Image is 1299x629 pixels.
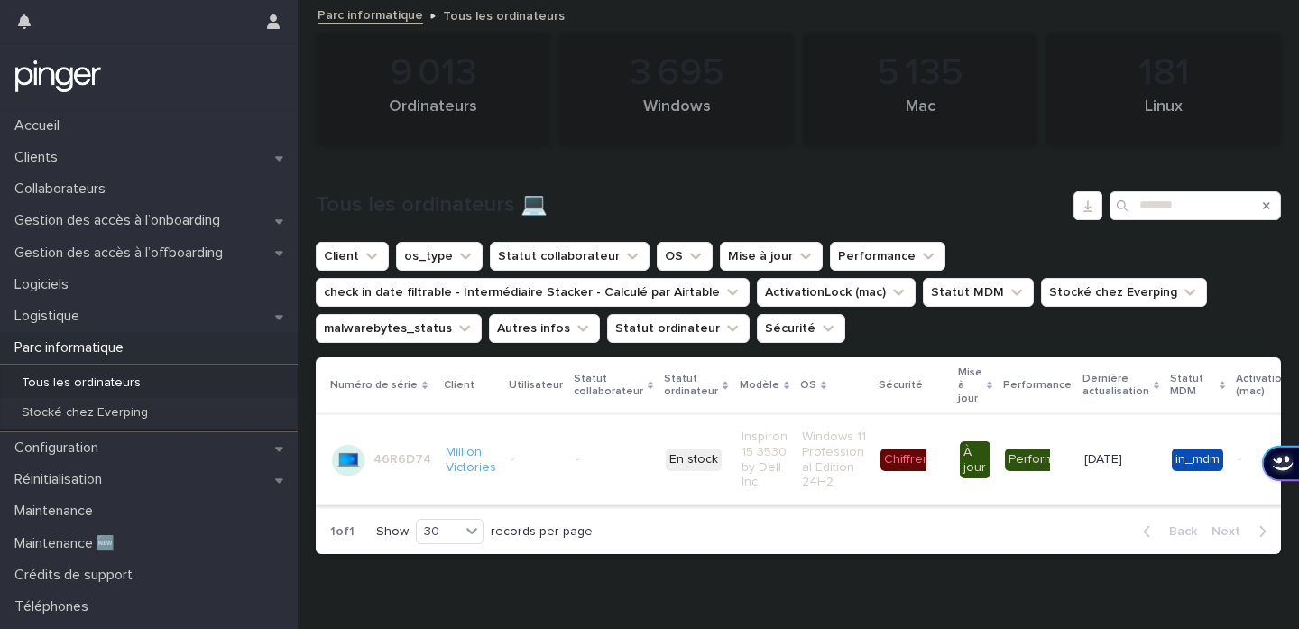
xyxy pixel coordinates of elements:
[880,449,955,471] div: Chiffrement
[757,314,845,343] button: Sécurité
[346,97,520,135] div: Ordinateurs
[7,180,120,198] p: Collaborateurs
[14,59,102,95] img: mTgBEunGTSyRkCgitkcU
[7,117,74,134] p: Accueil
[1204,523,1281,540] button: Next
[1170,369,1215,402] p: Statut MDM
[590,51,763,96] div: 3 695
[830,242,945,271] button: Performance
[800,375,816,395] p: OS
[757,278,916,307] button: ActivationLock (mac)
[376,524,409,540] p: Show
[316,242,389,271] button: Client
[1110,191,1281,220] input: Search
[509,375,563,395] p: Utilisateur
[923,278,1034,307] button: Statut MDM
[446,445,496,476] a: Million Victories
[607,314,750,343] button: Statut ordinateur
[666,449,722,471] div: En stock
[316,314,482,343] button: malwarebytes_status
[7,567,147,584] p: Crédits de support
[7,503,107,520] p: Maintenance
[834,51,1007,96] div: 5 135
[574,369,643,402] p: Statut collaborateur
[7,245,237,262] p: Gestion des accès à l’offboarding
[802,430,866,490] p: Windows 11 Professional Edition 24H2
[443,5,565,24] p: Tous les ordinateurs
[1211,525,1251,538] span: Next
[7,339,138,356] p: Parc informatique
[7,149,72,166] p: Clients
[444,375,474,395] p: Client
[316,278,750,307] button: check in date filtrable - Intermédiaire Stacker - Calculé par Airtable
[1077,97,1250,135] div: Linux
[316,510,369,554] p: 1 of 1
[590,97,763,135] div: Windows
[511,452,561,467] p: -
[316,192,1066,218] h1: Tous les ordinateurs 💻
[489,314,600,343] button: Autres infos
[1172,449,1223,471] div: in_mdm
[7,276,83,293] p: Logiciels
[396,242,483,271] button: os_type
[490,242,649,271] button: Statut collaborateur
[1158,525,1197,538] span: Back
[7,439,113,457] p: Configuration
[7,598,103,615] p: Téléphones
[7,308,94,325] p: Logistique
[1077,51,1250,96] div: 181
[664,369,718,402] p: Statut ordinateur
[657,242,713,271] button: OS
[7,471,116,488] p: Réinitialisation
[740,375,779,395] p: Modèle
[1041,278,1207,307] button: Stocké chez Everping
[7,535,129,552] p: Maintenance 🆕
[1082,369,1149,402] p: Dernière actualisation
[417,523,460,541] div: 30
[576,452,640,467] p: -
[1005,449,1076,471] div: Performant
[958,363,982,409] p: Mise à jour
[7,405,162,421] p: Stocké chez Everping
[1084,449,1126,467] p: [DATE]
[491,524,593,540] p: records per page
[960,441,990,479] div: À jour
[742,430,788,490] p: Inspiron 15 3530 by Dell Inc.
[7,212,235,229] p: Gestion des accès à l’onboarding
[7,375,155,391] p: Tous les ordinateurs
[720,242,823,271] button: Mise à jour
[346,51,520,96] div: 9 013
[318,4,423,24] a: Parc informatique
[834,97,1007,135] div: Mac
[330,375,418,395] p: Numéro de série
[879,375,923,395] p: Sécurité
[1129,523,1204,540] button: Back
[1003,375,1072,395] p: Performance
[373,452,431,467] p: 46R6D74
